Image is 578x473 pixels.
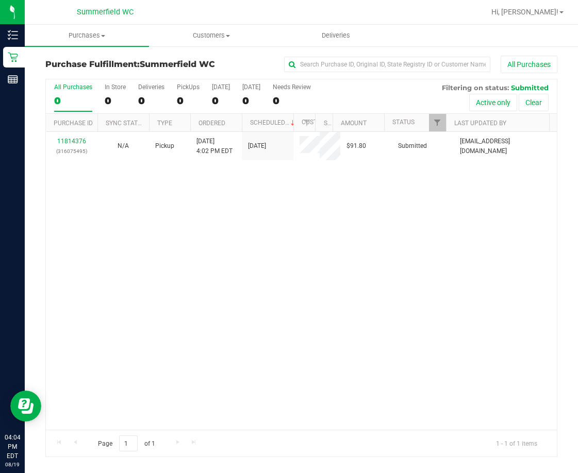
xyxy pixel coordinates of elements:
p: 04:04 PM EDT [5,433,20,461]
a: Type [157,120,172,127]
a: Purchases [25,25,149,46]
div: All Purchases [54,83,92,91]
a: Purchase ID [54,120,93,127]
div: 0 [273,95,311,107]
a: Filter [429,114,446,131]
div: 0 [242,95,260,107]
span: Hi, [PERSON_NAME]! [491,8,558,16]
div: 0 [54,95,92,107]
button: All Purchases [501,56,557,73]
a: Customers [149,25,273,46]
a: State Registry ID [324,120,378,127]
span: Customers [150,31,273,40]
span: 1 - 1 of 1 items [488,435,546,451]
div: PickUps [177,83,200,91]
span: Pickup [155,141,174,151]
button: Active only [469,94,517,111]
div: 0 [105,95,126,107]
span: [DATE] [248,141,266,151]
a: Status [392,119,415,126]
h3: Purchase Fulfillment: [45,60,216,69]
a: 11814376 [57,138,86,145]
input: Search Purchase ID, Original ID, State Registry ID or Customer Name... [284,57,490,72]
div: Deliveries [138,83,164,91]
button: N/A [118,141,129,151]
iframe: Resource center [10,391,41,421]
a: Scheduled [250,119,297,126]
span: Not Applicable [118,142,129,149]
p: (316075495) [52,146,91,156]
span: $91.80 [346,141,366,151]
button: Clear [519,94,549,111]
div: 0 [177,95,200,107]
a: Sync Status [106,120,145,127]
span: Purchases [25,31,149,40]
span: Submitted [511,83,549,92]
div: Needs Review [273,83,311,91]
input: 1 [119,435,138,451]
a: Deliveries [274,25,398,46]
div: 0 [138,95,164,107]
a: Filter [298,114,315,131]
span: Filtering on status: [442,83,509,92]
div: 0 [212,95,230,107]
a: Last Updated By [454,120,506,127]
span: Page of 1 [89,435,163,451]
span: Summerfield WC [77,8,134,16]
div: [DATE] [242,83,260,91]
p: 08/19 [5,461,20,468]
span: Submitted [398,141,427,151]
span: [EMAIL_ADDRESS][DOMAIN_NAME] [460,137,551,156]
a: Ordered [199,120,225,127]
inline-svg: Inventory [8,30,18,40]
span: [DATE] 4:02 PM EDT [196,137,233,156]
span: Deliveries [308,31,364,40]
div: [DATE] [212,83,230,91]
inline-svg: Reports [8,74,18,85]
span: Summerfield WC [140,59,215,69]
div: In Store [105,83,126,91]
inline-svg: Retail [8,52,18,62]
a: Amount [341,120,367,127]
